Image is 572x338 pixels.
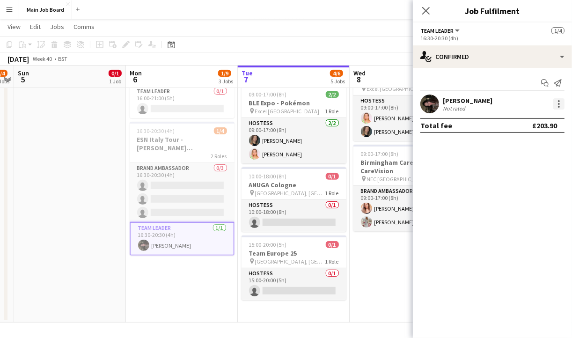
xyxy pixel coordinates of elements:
[353,96,458,141] app-card-role: Hostess2/209:00-17:00 (8h)[PERSON_NAME][PERSON_NAME]
[130,163,235,222] app-card-role: Brand Ambassador0/316:30-20:30 (4h)
[130,69,142,77] span: Mon
[240,74,253,85] span: 7
[70,21,98,33] a: Comms
[73,22,95,31] span: Comms
[218,70,231,77] span: 1/9
[242,78,346,163] app-job-card: In progress09:00-17:00 (8h)2/2BLE Expo - Pokémon Excel [GEOGRAPHIC_DATA]1 RoleHostess2/209:00-17:...
[353,158,458,175] h3: Birmingham Care Show - CareVision
[325,108,339,115] span: 1 Role
[130,122,235,256] app-job-card: 16:30-20:30 (4h)1/4ESN Italy Tour - [PERSON_NAME] [PERSON_NAME] [PERSON_NAME]2 RolesBrand Ambassa...
[330,70,343,77] span: 4/6
[532,121,557,130] div: £203.90
[109,70,122,77] span: 0/1
[420,27,454,34] span: Team Leader
[242,181,346,189] h3: ANUGA Cologne
[26,21,44,33] a: Edit
[7,54,29,64] div: [DATE]
[420,27,461,34] button: Team Leader
[31,55,54,62] span: Week 40
[255,190,325,197] span: [GEOGRAPHIC_DATA], [GEOGRAPHIC_DATA]
[249,241,287,248] span: 15:00-20:00 (5h)
[242,249,346,257] h3: Team Europe 25
[242,69,253,77] span: Tue
[443,105,467,112] div: Not rated
[413,5,572,17] h3: Job Fulfilment
[242,118,346,163] app-card-role: Hostess2/209:00-17:00 (8h)[PERSON_NAME][PERSON_NAME]
[30,22,41,31] span: Edit
[255,108,320,115] span: Excel [GEOGRAPHIC_DATA]
[325,190,339,197] span: 1 Role
[353,69,366,77] span: Wed
[353,63,458,141] app-job-card: 09:00-17:00 (8h)2/2BLE Expo - Pokémon Excel [GEOGRAPHIC_DATA]1 RoleHostess2/209:00-17:00 (8h)[PER...
[330,78,345,85] div: 5 Jobs
[242,200,346,232] app-card-role: Hostess0/110:00-18:00 (8h)
[255,258,325,265] span: [GEOGRAPHIC_DATA], [GEOGRAPHIC_DATA]
[58,55,67,62] div: BST
[242,268,346,300] app-card-role: Hostess0/115:00-20:00 (5h)
[353,145,458,231] app-job-card: 09:00-17:00 (8h)2/2Birmingham Care Show - CareVision NEC [GEOGRAPHIC_DATA]1 RoleBrand Ambassador2...
[242,99,346,107] h3: BLE Expo - Pokémon
[109,78,121,85] div: 1 Job
[214,127,227,134] span: 1/4
[352,74,366,85] span: 8
[249,173,287,180] span: 10:00-18:00 (8h)
[420,35,565,42] div: 16:30-20:30 (4h)
[130,135,235,152] h3: ESN Italy Tour - [PERSON_NAME] [PERSON_NAME] [PERSON_NAME]
[249,91,287,98] span: 09:00-17:00 (8h)
[18,69,29,77] span: Sun
[130,222,235,256] app-card-role: Team Leader1/116:30-20:30 (4h)[PERSON_NAME]
[443,96,492,105] div: [PERSON_NAME]
[413,45,572,68] div: Confirmed
[353,186,458,231] app-card-role: Brand Ambassador2/209:00-17:00 (8h)[PERSON_NAME][PERSON_NAME]
[50,22,64,31] span: Jobs
[326,173,339,180] span: 0/1
[128,74,142,85] span: 6
[420,121,452,130] div: Total fee
[242,167,346,232] app-job-card: 10:00-18:00 (8h)0/1ANUGA Cologne [GEOGRAPHIC_DATA], [GEOGRAPHIC_DATA]1 RoleHostess0/110:00-18:00 ...
[367,85,432,92] span: Excel [GEOGRAPHIC_DATA]
[551,27,565,34] span: 1/4
[361,150,399,157] span: 09:00-17:00 (8h)
[137,127,175,134] span: 16:30-20:30 (4h)
[326,241,339,248] span: 0/1
[7,22,21,31] span: View
[46,21,68,33] a: Jobs
[130,86,235,118] app-card-role: Team Leader0/116:00-21:00 (5h)
[325,258,339,265] span: 1 Role
[219,78,233,85] div: 3 Jobs
[4,21,24,33] a: View
[19,0,72,19] button: Main Job Board
[367,176,429,183] span: NEC [GEOGRAPHIC_DATA]
[16,74,29,85] span: 5
[326,91,339,98] span: 2/2
[242,235,346,300] app-job-card: 15:00-20:00 (5h)0/1Team Europe 25 [GEOGRAPHIC_DATA], [GEOGRAPHIC_DATA]1 RoleHostess0/115:00-20:00...
[211,153,227,160] span: 2 Roles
